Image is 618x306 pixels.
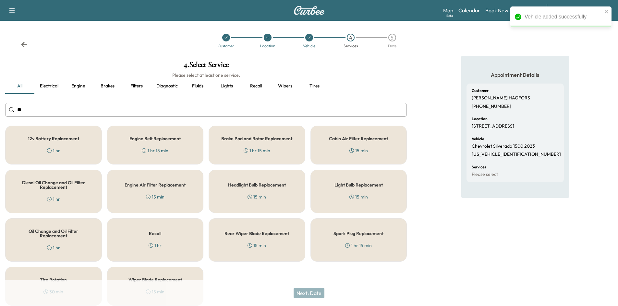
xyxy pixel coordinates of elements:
[467,71,564,78] h5: Appointment Details
[64,78,93,94] button: Engine
[5,78,34,94] button: all
[333,231,383,236] h5: Spark Plug Replacement
[34,78,64,94] button: Electrical
[228,183,286,187] h5: Headlight Bulb Replacement
[388,44,396,48] div: Date
[303,44,315,48] div: Vehicle
[248,194,266,200] div: 15 min
[28,136,79,141] h5: 12v Battery Replacement
[458,6,480,14] a: Calendar
[122,78,151,94] button: Filters
[218,44,234,48] div: Customer
[388,34,396,41] div: 5
[472,143,535,149] p: Chevrolet Silverado 1500 2023
[472,89,489,93] h6: Customer
[183,78,212,94] button: Fluids
[244,147,270,154] div: 1 hr 15 min
[47,196,60,202] div: 1 hr
[294,6,325,15] img: Curbee Logo
[248,242,266,249] div: 15 min
[472,172,498,177] p: Please select
[149,231,161,236] h5: Recall
[271,78,300,94] button: Wipers
[47,244,60,251] div: 1 hr
[125,183,186,187] h5: Engine Air Filter Replacement
[21,41,27,48] div: Back
[93,78,122,94] button: Brakes
[604,9,609,14] button: close
[472,165,486,169] h6: Services
[334,183,383,187] h5: Light Bulb Replacement
[40,278,67,282] h5: Tire Rotation
[485,6,540,14] a: Book New Appointment
[5,61,407,72] h1: 4 . Select Service
[146,194,164,200] div: 15 min
[128,278,182,282] h5: Wiper Blade Replacement
[345,242,372,249] div: 1 hr 15 min
[525,13,602,21] div: Vehicle added successfully
[300,78,329,94] button: Tires
[260,44,275,48] div: Location
[472,123,514,129] p: [STREET_ADDRESS]
[329,136,388,141] h5: Cabin Air Filter Replacement
[142,147,168,154] div: 1 hr 15 min
[16,180,91,189] h5: Diesel Oil Change and Oil Filter Replacement
[47,147,60,154] div: 1 hr
[446,13,453,18] div: Beta
[349,147,368,154] div: 15 min
[16,229,91,238] h5: Oil Change and Oil Filter Replacement
[221,136,292,141] h5: Brake Pad and Rotor Replacement
[151,78,183,94] button: Diagnostic
[349,194,368,200] div: 15 min
[241,78,271,94] button: Recall
[472,95,530,101] p: [PERSON_NAME] HAGFORS
[212,78,241,94] button: Lights
[149,242,162,249] div: 1 hr
[347,34,355,41] div: 4
[344,44,358,48] div: Services
[472,137,484,141] h6: Vehicle
[472,104,511,109] p: [PHONE_NUMBER]
[5,78,407,94] div: basic tabs example
[443,6,453,14] a: MapBeta
[129,136,181,141] h5: Engine Belt Replacement
[5,72,407,78] h6: Please select at least one service.
[224,231,289,236] h5: Rear Wiper Blade Replacement
[472,117,488,121] h6: Location
[472,152,561,157] p: [US_VEHICLE_IDENTIFICATION_NUMBER]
